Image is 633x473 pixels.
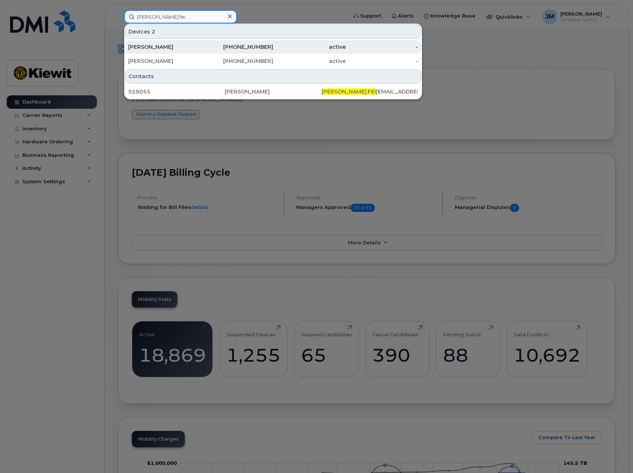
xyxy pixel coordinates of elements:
a: [PERSON_NAME][PHONE_NUMBER]active- [125,54,421,68]
a: 559055[PERSON_NAME][PERSON_NAME].FEI[EMAIL_ADDRESS][PERSON_NAME][DOMAIN_NAME] [125,85,421,98]
div: 559055 [128,88,225,95]
div: Contacts [125,69,421,83]
div: [PERSON_NAME] [128,43,201,51]
span: [PERSON_NAME].FEI [322,88,376,95]
div: - [346,43,418,51]
a: [PERSON_NAME][PHONE_NUMBER]active- [125,40,421,54]
div: active [273,43,346,51]
span: 2 [152,28,155,35]
div: active [273,57,346,65]
div: [PHONE_NUMBER] [201,57,273,65]
div: [PHONE_NUMBER] [201,43,273,51]
div: - [346,57,418,65]
div: Devices [125,25,421,39]
div: [PERSON_NAME] [225,88,321,95]
iframe: Messenger Launcher [601,441,627,467]
div: [PERSON_NAME] [128,57,201,65]
div: [EMAIL_ADDRESS][PERSON_NAME][DOMAIN_NAME] [322,88,418,95]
